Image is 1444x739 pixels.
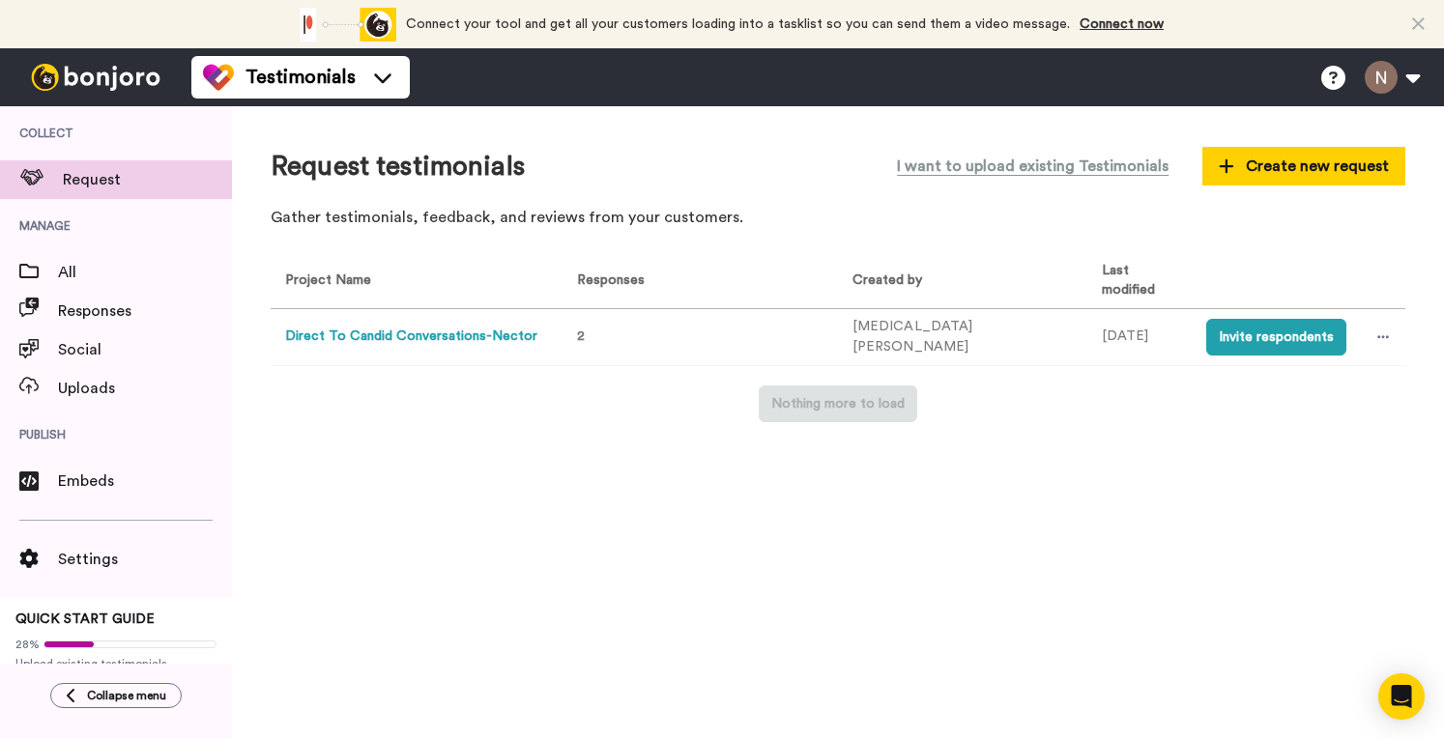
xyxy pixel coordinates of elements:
a: Connect now [1080,17,1164,31]
span: Upload existing testimonials [15,656,217,671]
div: Open Intercom Messenger [1378,673,1425,720]
span: 2 [577,329,585,343]
span: Request [63,168,232,191]
button: I want to upload existing Testimonials [882,145,1183,187]
span: 28% [15,637,40,652]
button: Direct To Candid Conversations-Nector [285,327,537,347]
img: tm-color.svg [203,62,234,93]
span: I want to upload existing Testimonials [897,155,1169,178]
td: [MEDICAL_DATA][PERSON_NAME] [838,308,1087,365]
span: Embeds [58,469,232,493]
button: Collapse menu [50,683,182,708]
th: Created by [838,254,1087,308]
th: Last modified [1087,254,1192,308]
span: QUICK START GUIDE [15,612,155,626]
span: Responses [58,299,232,323]
h1: Request testimonials [271,152,525,182]
div: animation [290,8,396,42]
span: Social [58,338,232,361]
span: Collapse menu [87,688,166,703]
p: Gather testimonials, feedback, and reviews from your customers. [271,207,1405,229]
span: Responses [569,273,645,287]
button: Invite respondents [1206,319,1346,355]
span: Settings [58,548,232,571]
img: bj-logo-header-white.svg [23,64,168,91]
td: [DATE] [1087,308,1192,365]
button: Nothing more to load [759,385,917,422]
span: Uploads [58,377,232,400]
span: Connect your tool and get all your customers loading into a tasklist so you can send them a video... [406,17,1070,31]
button: Create new request [1202,147,1405,185]
span: All [58,261,232,284]
span: Create new request [1219,155,1389,178]
th: Project Name [271,254,555,308]
span: Testimonials [245,64,356,91]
